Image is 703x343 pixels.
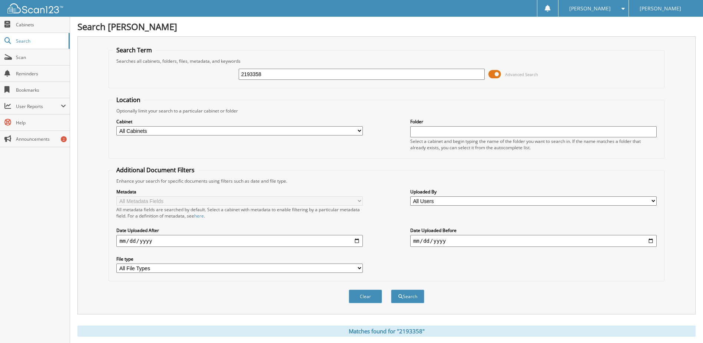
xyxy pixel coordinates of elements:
[116,256,363,262] label: File type
[16,38,65,44] span: Search
[116,118,363,125] label: Cabinet
[113,178,660,184] div: Enhance your search for specific documents using filters such as date and file type.
[410,189,657,195] label: Uploaded By
[410,118,657,125] label: Folder
[349,290,382,303] button: Clear
[410,227,657,233] label: Date Uploaded Before
[116,189,363,195] label: Metadata
[7,3,63,13] img: scan123-logo-white.svg
[113,108,660,114] div: Optionally limit your search to a particular cabinet or folder
[16,87,66,93] span: Bookmarks
[61,136,67,142] div: 2
[391,290,424,303] button: Search
[77,20,696,33] h1: Search [PERSON_NAME]
[640,6,681,11] span: [PERSON_NAME]
[16,54,66,61] span: Scan
[116,227,363,233] label: Date Uploaded After
[113,96,144,104] legend: Location
[116,235,363,247] input: start
[116,206,363,219] div: All metadata fields are searched by default. Select a cabinet with metadata to enable filtering b...
[505,72,538,77] span: Advanced Search
[113,58,660,64] div: Searches all cabinets, folders, files, metadata, and keywords
[113,46,156,54] legend: Search Term
[16,22,66,28] span: Cabinets
[113,166,198,174] legend: Additional Document Filters
[410,235,657,247] input: end
[569,6,611,11] span: [PERSON_NAME]
[16,136,66,142] span: Announcements
[77,326,696,337] div: Matches found for "2193358"
[194,213,204,219] a: here
[16,120,66,126] span: Help
[16,71,66,77] span: Reminders
[16,103,61,110] span: User Reports
[410,138,657,151] div: Select a cabinet and begin typing the name of the folder you want to search in. If the name match...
